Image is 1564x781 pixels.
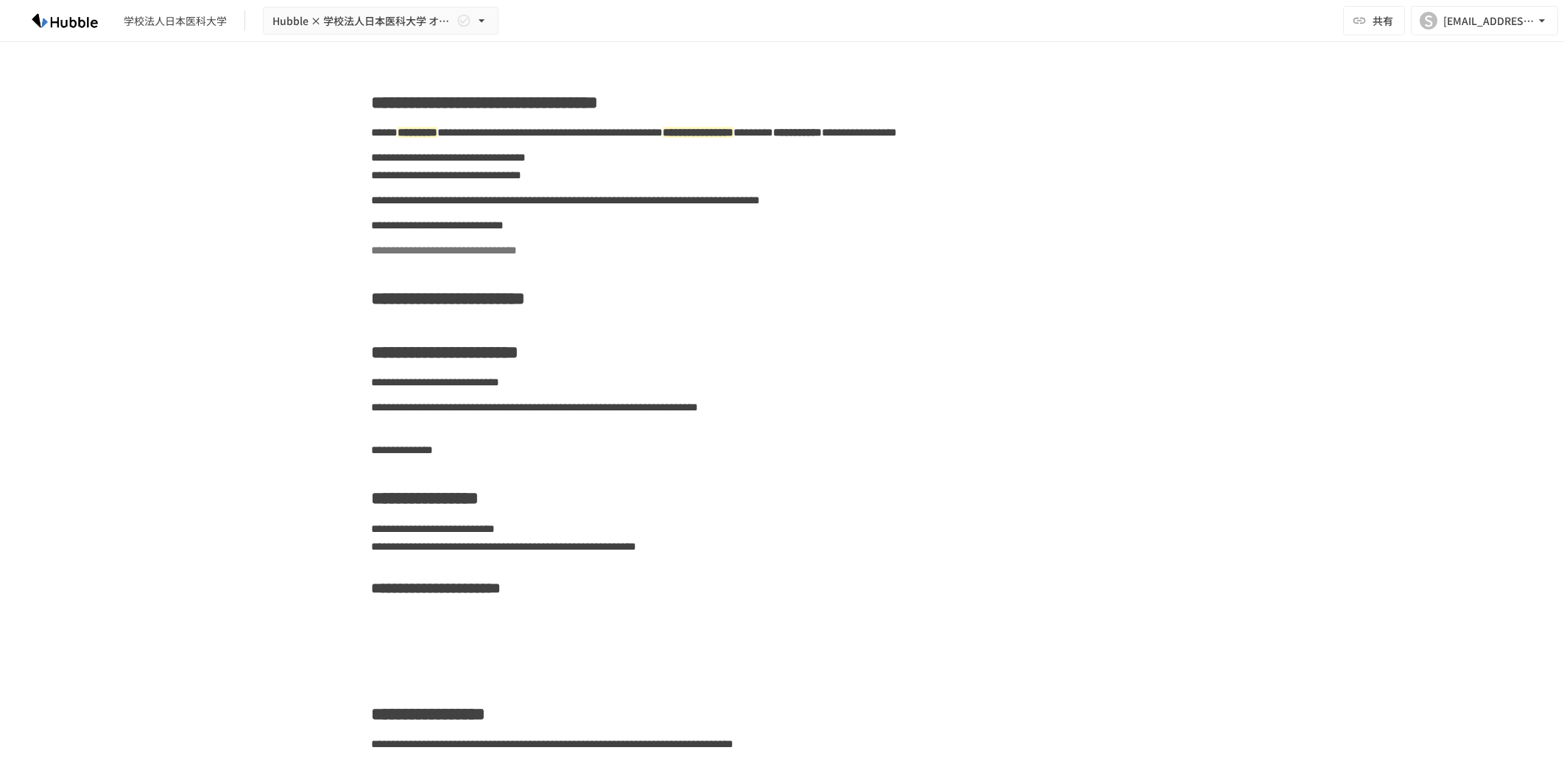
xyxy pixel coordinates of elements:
button: 共有 [1343,6,1405,35]
button: Hubble × 学校法人日本医科大学 オンボーディングプロジェクト [263,7,499,35]
div: 学校法人日本医科大学 [124,13,227,29]
div: S [1420,12,1437,29]
button: S[EMAIL_ADDRESS][DOMAIN_NAME] [1411,6,1558,35]
div: [EMAIL_ADDRESS][DOMAIN_NAME] [1443,12,1535,30]
img: HzDRNkGCf7KYO4GfwKnzITak6oVsp5RHeZBEM1dQFiQ [18,9,112,32]
span: Hubble × 学校法人日本医科大学 オンボーディングプロジェクト [272,12,454,30]
span: 共有 [1373,13,1393,29]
